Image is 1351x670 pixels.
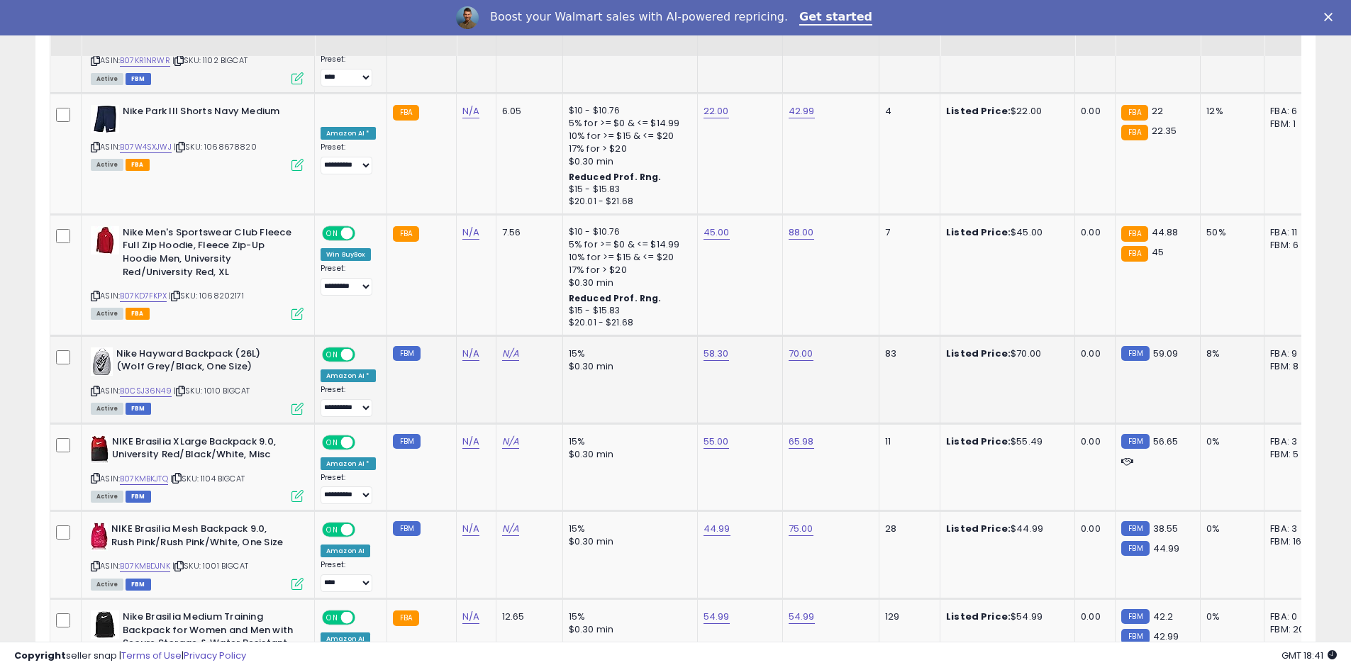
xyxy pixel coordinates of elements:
[1081,523,1104,535] div: 0.00
[1081,105,1104,118] div: 0.00
[321,545,370,557] div: Amazon AI
[172,560,248,571] span: | SKU: 1001 BIGCAT
[462,347,479,361] a: N/A
[502,347,519,361] a: N/A
[126,579,151,591] span: FBM
[946,523,1064,535] div: $44.99
[321,369,376,382] div: Amazon AI *
[1206,105,1253,118] div: 12%
[569,347,686,360] div: 15%
[569,435,686,448] div: 15%
[569,305,686,317] div: $15 - $15.83
[1081,226,1104,239] div: 0.00
[120,55,170,67] a: B07KR1NRWR
[120,290,167,302] a: B07KD7FKPX
[111,523,284,552] b: NIKE Brasilia Mesh Backpack 9.0, Rush Pink/Rush Pink/White, One Size
[353,524,376,536] span: OFF
[14,649,66,662] strong: Copyright
[91,17,304,83] div: ASIN:
[1153,542,1180,555] span: 44.99
[946,105,1064,118] div: $22.00
[799,10,872,26] a: Get started
[172,55,248,66] span: | SKU: 1102 BIGCAT
[1324,13,1338,21] div: Close
[1153,435,1179,448] span: 56.65
[91,105,119,133] img: 31UtoPA1LCL._SL40_.jpg
[569,360,686,373] div: $0.30 min
[946,610,1011,623] b: Listed Price:
[1121,346,1149,361] small: FBM
[321,248,371,261] div: Win BuyBox
[1281,649,1337,662] span: 2025-08-16 18:41 GMT
[91,610,119,639] img: 31UPDBorvDL._SL40_.jpg
[323,227,341,239] span: ON
[120,473,168,485] a: B07KMBKJTQ
[885,435,929,448] div: 11
[946,104,1011,118] b: Listed Price:
[393,346,421,361] small: FBM
[704,610,730,624] a: 54.99
[91,523,304,588] div: ASIN:
[321,55,376,86] div: Preset:
[569,238,686,251] div: 5% for >= $0 & <= $14.99
[704,225,730,240] a: 45.00
[91,579,123,591] span: All listings currently available for purchase on Amazon
[789,225,814,240] a: 88.00
[126,73,151,85] span: FBM
[462,610,479,624] a: N/A
[112,435,284,465] b: NIKE Brasilia XLarge Backpack 9.0, University Red/Black/White, Misc
[323,612,341,624] span: ON
[1121,609,1149,624] small: FBM
[569,251,686,264] div: 10% for >= $15 & <= $20
[1081,347,1104,360] div: 0.00
[321,560,376,592] div: Preset:
[502,522,519,536] a: N/A
[569,623,686,636] div: $0.30 min
[946,226,1064,239] div: $45.00
[885,523,929,535] div: 28
[502,435,519,449] a: N/A
[1121,541,1149,556] small: FBM
[1152,225,1179,239] span: 44.88
[1121,105,1147,121] small: FBA
[569,610,686,623] div: 15%
[123,610,295,666] b: Nike Brasilia Medium Training Backpack for Women and Men with Secure Storage & Water Resistant Co...
[885,105,929,118] div: 4
[1081,435,1104,448] div: 0.00
[321,264,376,296] div: Preset:
[1270,118,1317,130] div: FBM: 1
[353,348,376,360] span: OFF
[946,435,1011,448] b: Listed Price:
[353,612,376,624] span: OFF
[91,105,304,169] div: ASIN:
[91,435,304,501] div: ASIN:
[704,104,729,118] a: 22.00
[946,347,1064,360] div: $70.00
[91,347,304,413] div: ASIN:
[789,104,815,118] a: 42.99
[91,226,304,318] div: ASIN:
[1206,226,1253,239] div: 50%
[1270,347,1317,360] div: FBA: 9
[323,436,341,448] span: ON
[569,292,662,304] b: Reduced Prof. Rng.
[321,127,376,140] div: Amazon AI *
[123,105,295,122] b: Nike Park III Shorts Navy Medium
[1121,246,1147,262] small: FBA
[569,130,686,143] div: 10% for >= $15 & <= $20
[123,226,295,282] b: Nike Men's Sportswear Club Fleece Full Zip Hoodie, Fleece Zip-Up Hoodie Men, University Red/Unive...
[120,141,172,153] a: B07W4SXJWJ
[1152,104,1163,118] span: 22
[502,610,552,623] div: 12.65
[321,143,376,174] div: Preset:
[353,227,376,239] span: OFF
[116,347,289,377] b: Nike Hayward Backpack (26L) (Wolf Grey/Black, One Size)
[569,523,686,535] div: 15%
[353,436,376,448] span: OFF
[1270,435,1317,448] div: FBA: 3
[946,435,1064,448] div: $55.49
[393,434,421,449] small: FBM
[1152,245,1164,259] span: 45
[393,610,419,626] small: FBA
[569,105,686,117] div: $10 - $10.76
